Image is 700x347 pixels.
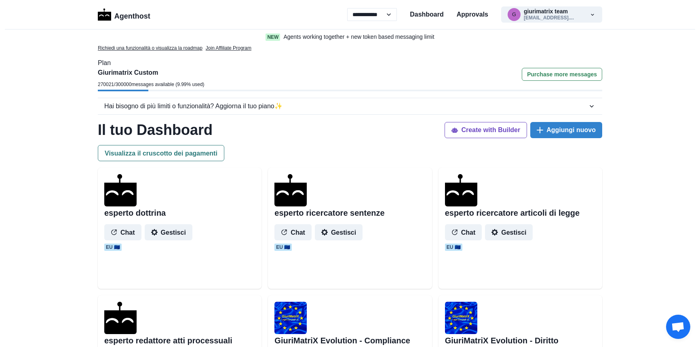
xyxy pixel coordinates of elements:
[98,8,111,21] img: Logo
[98,121,213,139] h1: Il tuo Dashboard
[445,244,462,251] span: EU 🇪🇺
[274,224,312,240] button: Chat
[98,58,602,68] p: Plan
[104,244,122,251] span: EU 🇪🇺
[522,68,602,81] button: Purchase more messages
[98,98,602,114] button: Hai bisogno di più limiti o funzionalità? Aggiorna il tuo piano✨
[666,315,690,339] div: Aprire la chat
[145,224,192,240] button: Gestisci
[114,8,150,22] p: Agenthost
[445,302,477,334] img: user%2F1706%2F7dea465f-1924-49cc-a643-3e1d40af1abd
[274,174,307,206] img: agenthostmascotdark.ico
[457,10,488,19] a: Approvals
[206,44,251,52] a: Join Affiliate Program
[98,44,202,52] a: Richiedi una funzionalità o visualizza la roadmap
[445,224,482,240] button: Chat
[98,145,224,161] button: Visualizza il cruscotto dei pagamenti
[485,224,533,240] button: Gestisci
[530,122,602,138] button: Aggiungi nuovo
[98,68,205,78] p: Giurimatrix Custom
[98,81,205,88] p: 270021 / 300000 messages available ( 9.99 % used)
[104,101,588,111] div: Hai bisogno di più limiti o funzionalità? Aggiorna il tuo piano ✨
[104,174,137,206] img: agenthostmascotdark.ico
[501,6,602,23] button: giurimatrix@gmail.comgiurimatrix team[EMAIL_ADDRESS]....
[104,302,137,334] img: agenthostmascotdark.ico
[274,208,384,218] h2: esperto ricercatore sentenze
[445,174,477,206] img: agenthostmascotdark.ico
[445,122,527,138] button: Create with Builder
[410,10,444,19] a: Dashboard
[445,208,580,218] h2: esperto ricercatore articoli di legge
[266,34,280,41] span: New
[104,208,166,218] h2: esperto dottrina
[98,8,150,22] a: LogoAgenthost
[249,33,451,41] a: NewAgents working together + new token based messaging limit
[274,244,292,251] span: EU 🇪🇺
[522,68,602,90] a: Purchase more messages
[104,224,141,240] button: Chat
[104,336,232,345] h2: esperto redattore atti processuali
[315,224,363,240] button: Gestisci
[283,33,434,41] p: Agents working together + new token based messaging limit
[274,302,307,334] img: user%2F1706%2Fc69140c4-d187-40b2-8d31-27057e89bcfe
